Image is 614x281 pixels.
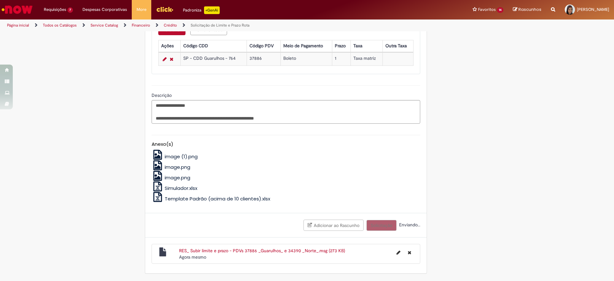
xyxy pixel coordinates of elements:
[164,23,177,28] a: Crédito
[1,3,34,16] img: ServiceNow
[161,55,168,63] a: Editar Linha 1
[191,23,249,28] a: Solicitação de Limite e Prazo Rota
[332,52,351,66] td: 1
[5,20,405,31] ul: Trilhas de página
[158,40,180,52] th: Ações
[497,7,503,13] span: 14
[183,6,220,14] div: Padroniza
[168,55,175,63] a: Remover linha 1
[165,195,270,202] span: Template Padrão (acima de 10 clientes).xlsx
[156,4,173,14] img: click_logo_yellow_360x200.png
[152,142,420,147] h5: Anexo(s)
[179,254,206,260] span: Agora mesmo
[83,6,127,13] span: Despesas Corporativas
[91,23,118,28] a: Service Catalog
[165,185,197,191] span: Simulador.xlsx
[179,254,206,260] time: 30/08/2025 10:23:59
[152,185,198,191] a: Simulador.xlsx
[513,7,541,13] a: Rascunhos
[280,52,332,66] td: Boleto
[478,6,496,13] span: Favoritos
[280,40,332,52] th: Meio de Pagamento
[7,23,29,28] a: Página inicial
[165,164,190,170] span: image.png
[152,153,198,160] a: image (1).png
[393,247,404,258] button: Editar nome de arquivo RES_ Subir limite e prazo - PDVs 37886 _Guarulhos_ e 34390 _Norte_.msg
[404,247,415,258] button: Excluir RES_ Subir limite e prazo - PDVs 37886 _Guarulhos_ e 34390 _Norte_.msg
[332,40,351,52] th: Prazo
[43,23,77,28] a: Todos os Catálogos
[204,6,220,14] p: +GenAi
[152,100,420,124] textarea: Descrição
[351,52,382,66] td: Taxa matriz
[152,195,271,202] a: Template Padrão (acima de 10 clientes).xlsx
[152,164,191,170] a: image.png
[577,7,609,12] span: [PERSON_NAME]
[351,40,382,52] th: Taxa
[165,174,190,181] span: image.png
[247,52,280,66] td: 37886
[137,6,146,13] span: More
[67,7,73,13] span: 7
[152,174,191,181] a: image.png
[165,153,198,160] span: image (1).png
[382,40,413,52] th: Outra Taxa
[179,248,345,254] a: RES_ Subir limite e prazo - PDVs 37886 _Guarulhos_ e 34390 _Norte_.msg (273 KB)
[180,52,247,66] td: SP - CDD Guarulhos - 764
[132,23,150,28] a: Financeiro
[152,92,173,98] span: Descrição
[180,40,247,52] th: Código CDD
[398,222,420,228] span: Enviando...
[518,6,541,12] span: Rascunhos
[247,40,280,52] th: Código PDV
[44,6,66,13] span: Requisições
